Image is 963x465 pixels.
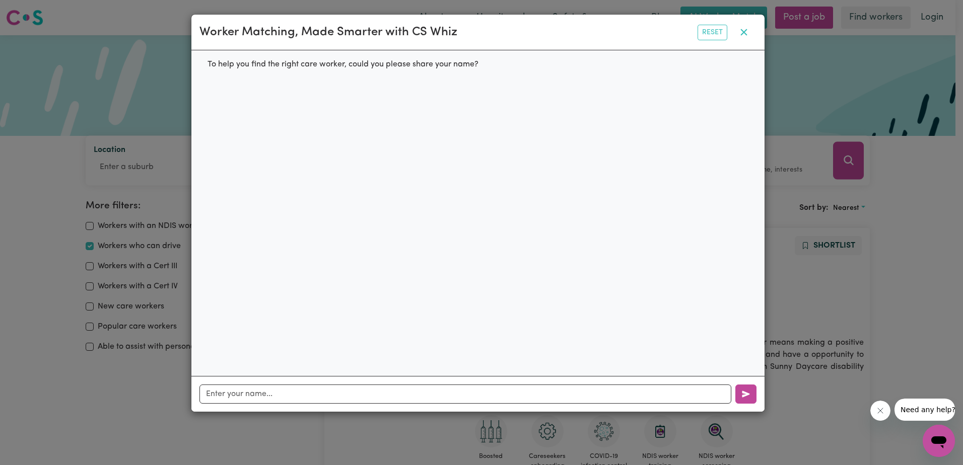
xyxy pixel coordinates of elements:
[923,425,955,457] iframe: Button to launch messaging window
[199,384,731,404] input: Enter your name...
[895,399,955,421] iframe: Message from company
[698,25,727,40] button: Reset
[199,23,457,41] div: Worker Matching, Made Smarter with CS Whiz
[6,7,61,15] span: Need any help?
[870,401,890,421] iframe: Close message
[199,50,487,79] div: To help you find the right care worker, could you please share your name?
